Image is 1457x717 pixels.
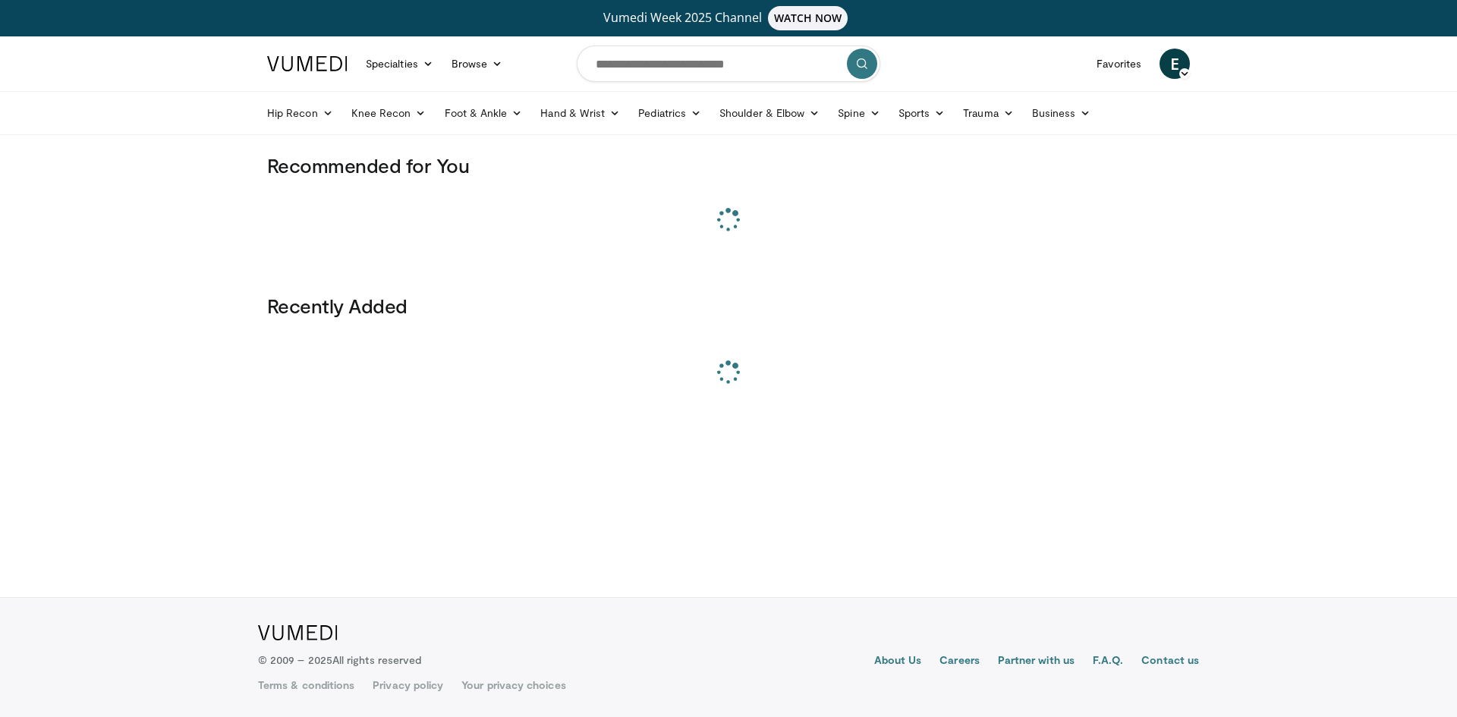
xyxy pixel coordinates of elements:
a: Shoulder & Elbow [710,98,829,128]
a: Business [1023,98,1100,128]
a: Specialties [357,49,442,79]
a: Contact us [1141,653,1199,671]
a: Knee Recon [342,98,436,128]
a: Vumedi Week 2025 ChannelWATCH NOW [269,6,1188,30]
span: WATCH NOW [768,6,848,30]
a: Browse [442,49,512,79]
img: VuMedi Logo [267,56,348,71]
a: Careers [939,653,980,671]
a: Spine [829,98,889,128]
a: Favorites [1087,49,1150,79]
img: VuMedi Logo [258,625,338,640]
span: All rights reserved [332,653,421,666]
input: Search topics, interventions [577,46,880,82]
a: Partner with us [998,653,1075,671]
a: Hand & Wrist [531,98,629,128]
a: About Us [874,653,922,671]
a: F.A.Q. [1093,653,1123,671]
a: Sports [889,98,955,128]
a: Trauma [954,98,1023,128]
a: Privacy policy [373,678,443,693]
a: Hip Recon [258,98,342,128]
a: Terms & conditions [258,678,354,693]
p: © 2009 – 2025 [258,653,421,668]
h3: Recently Added [267,294,1190,318]
a: E [1160,49,1190,79]
a: Foot & Ankle [436,98,532,128]
a: Pediatrics [629,98,710,128]
h3: Recommended for You [267,153,1190,178]
a: Your privacy choices [461,678,565,693]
